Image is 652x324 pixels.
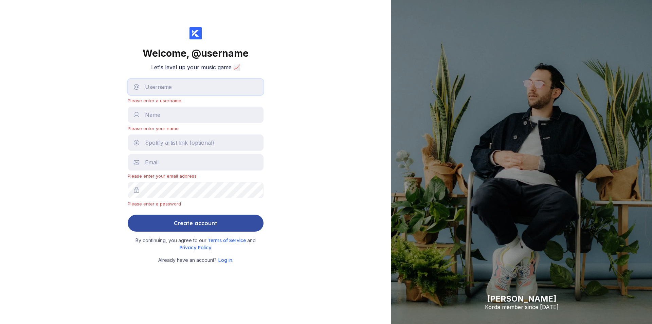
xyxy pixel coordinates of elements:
a: Privacy Policy [179,245,211,250]
small: Already have an account? . [158,256,233,264]
span: @ [192,48,201,59]
div: Please enter a password [128,201,264,206]
input: Name [128,107,264,123]
div: Create account [174,216,217,230]
a: Terms of Service [208,237,247,243]
input: Spotify artist link (optional) [128,134,264,151]
span: username [201,48,249,59]
div: Please enter your name [128,126,264,131]
div: Please enter your email address [128,173,264,179]
small: By continuing, you agree to our and . [131,237,260,251]
span: Privacy Policy [179,245,211,251]
span: Terms of Service [208,237,247,244]
div: Please enter a username [128,98,264,103]
div: [PERSON_NAME] [485,294,559,304]
div: Welcome, [143,48,249,59]
a: Log in [218,257,232,263]
div: Korda member since [DATE] [485,304,559,310]
input: Username [128,79,264,95]
button: Create account [128,215,264,232]
input: Email [128,154,264,170]
h2: Let's level up your music game 📈 [151,64,240,71]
